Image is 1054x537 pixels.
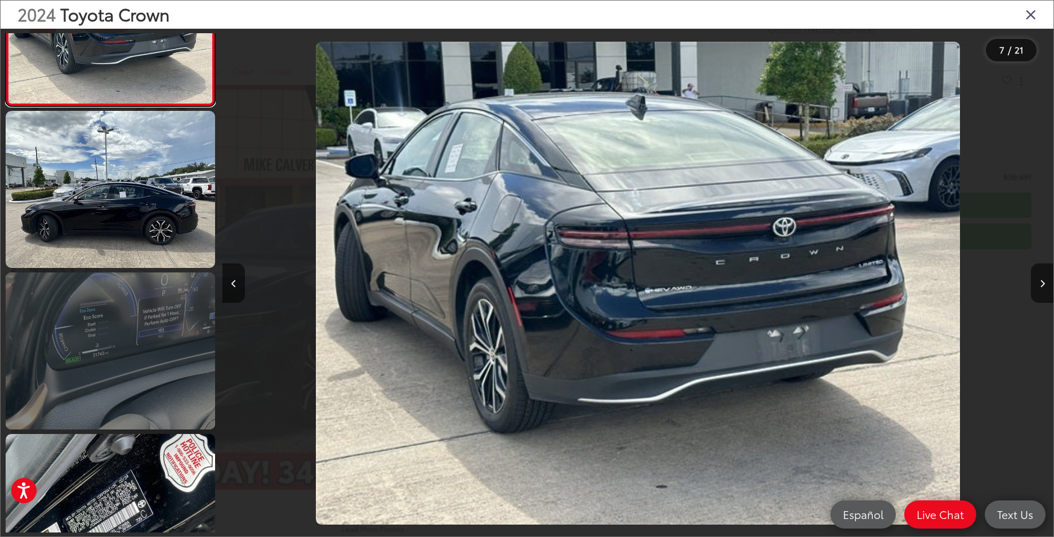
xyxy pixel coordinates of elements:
span: 2024 [17,2,56,26]
a: Text Us [985,500,1046,529]
img: 2024 Toyota Crown Limited [316,42,961,525]
span: Text Us [992,507,1039,521]
span: Español [837,507,889,521]
button: Previous image [222,263,245,303]
i: Close gallery [1025,7,1037,21]
div: 2024 Toyota Crown Limited 6 [222,42,1053,525]
a: Español [830,500,896,529]
span: Toyota Crown [60,2,169,26]
span: 7 [999,43,1004,56]
span: Live Chat [911,507,970,521]
span: / [1007,46,1012,54]
img: 2024 Toyota Crown Limited [3,109,217,270]
a: Live Chat [904,500,976,529]
span: 21 [1015,43,1024,56]
button: Next image [1031,263,1053,303]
